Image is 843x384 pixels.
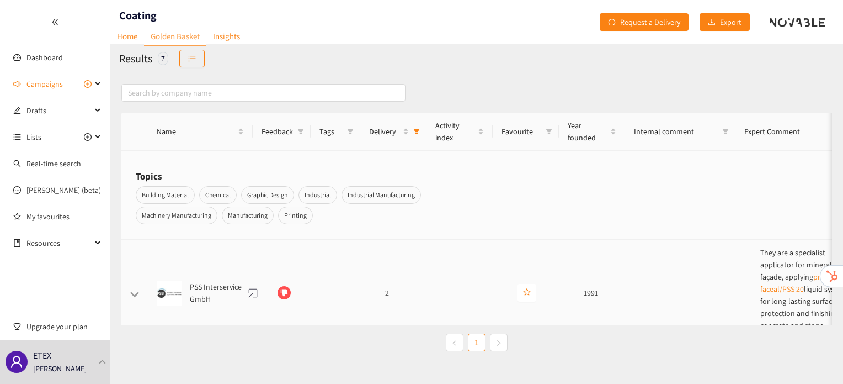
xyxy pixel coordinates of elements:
li: Next Page [490,334,508,351]
span: Industrial [298,186,337,204]
th: Year founded [559,113,625,151]
p: ETEX [33,349,51,362]
span: Manufacturing [222,207,274,224]
span: Feedback [262,125,293,138]
h1: Coating [119,8,157,23]
span: Delivery [369,125,401,138]
h6: Topics [136,168,162,185]
th: Activity index [426,113,493,151]
span: Graphic Design [241,186,294,204]
button: right [490,334,508,351]
span: Expert Comment [744,125,828,138]
th: Delivery [360,113,426,151]
th: Name [148,113,253,151]
span: Lists [26,126,41,148]
span: filter [347,128,354,135]
span: book [13,239,21,247]
span: filter [543,123,554,140]
span: double-left [51,18,59,26]
li: 1 [468,334,485,351]
span: Name [157,125,236,138]
span: plus-circle [84,133,92,141]
a: [PERSON_NAME] (beta) [26,185,101,195]
button: star [517,284,536,302]
span: Industrial Manufacturing [342,186,421,204]
div: PSS Interservice GmbH [157,281,260,306]
a: Insights [206,28,247,45]
span: Activity index [435,119,476,144]
iframe: Chat Widget [788,331,843,384]
span: star [523,288,531,297]
span: unordered-list [188,55,196,64]
span: Drafts [26,99,92,122]
span: edit [13,107,21,114]
td: 1991 [575,240,641,346]
span: Year founded [568,119,608,144]
span: Favourite [501,125,541,138]
span: Request a Delivery [620,16,680,28]
span: filter [297,128,304,135]
p: [PERSON_NAME] [33,362,87,375]
span: dislike [280,289,288,297]
a: Golden Basket [144,28,206,46]
a: My favourites [26,206,102,228]
span: Resources [26,232,92,254]
button: downloadExport [700,13,750,31]
span: filter [345,123,356,140]
span: filter [295,123,306,140]
span: Machinery Manufacturing [136,207,217,224]
div: 7 [158,52,168,65]
span: Export [720,16,741,28]
span: trophy [13,323,21,330]
a: 1 [468,334,485,351]
span: filter [830,123,841,140]
a: website [246,286,260,300]
span: Campaigns [26,73,63,95]
li: Previous Page [446,334,463,351]
span: plus-circle [84,80,92,88]
h2: Results [119,51,152,66]
span: unordered-list [13,133,21,141]
span: filter [720,123,731,140]
img: Snapshot of the Company's website [157,281,182,306]
span: left [451,340,458,346]
button: left [446,334,463,351]
input: Search by company name [121,84,406,102]
a: Dashboard [26,52,63,62]
span: right [495,340,502,346]
span: Upgrade your plan [26,315,102,338]
a: Real-time search [26,159,81,169]
span: redo [608,18,616,27]
span: user [10,355,23,369]
button: redoRequest a Delivery [600,13,689,31]
span: filter [722,128,729,135]
a: Home [110,28,144,45]
span: sound [13,80,21,88]
span: Tags [319,125,343,138]
button: unordered-list [179,50,205,67]
span: Internal comment [634,125,718,138]
span: filter [546,128,552,135]
span: Printing [278,207,313,224]
span: filter [413,128,420,135]
span: filter [411,123,422,140]
span: Building Material [136,186,195,204]
td: 2 [376,240,442,346]
span: download [708,18,716,27]
span: Chemical [199,186,237,204]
